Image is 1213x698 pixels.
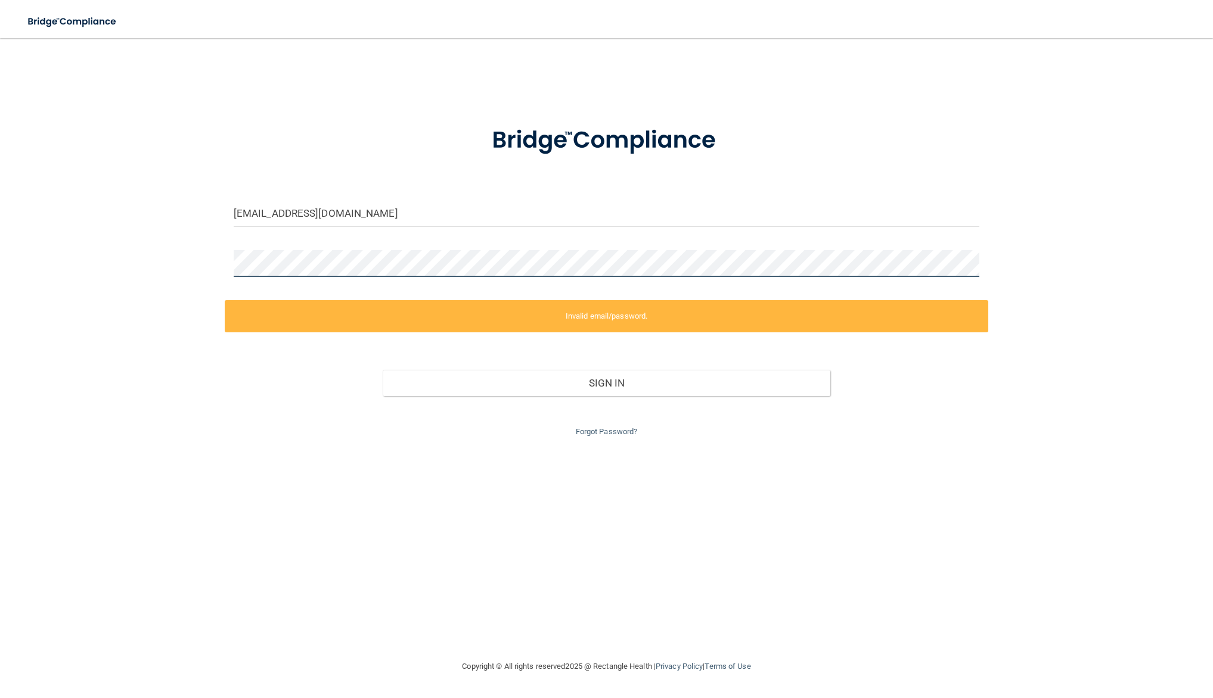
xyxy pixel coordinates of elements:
[383,370,830,396] button: Sign In
[467,110,745,172] img: bridge_compliance_login_screen.278c3ca4.svg
[389,647,824,685] div: Copyright © All rights reserved 2025 @ Rectangle Health | |
[656,662,703,671] a: Privacy Policy
[234,200,979,227] input: Email
[576,427,638,436] a: Forgot Password?
[1007,613,1199,661] iframe: Drift Widget Chat Controller
[705,662,750,671] a: Terms of Use
[18,10,128,34] img: bridge_compliance_login_screen.278c3ca4.svg
[225,300,988,332] label: Invalid email/password.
